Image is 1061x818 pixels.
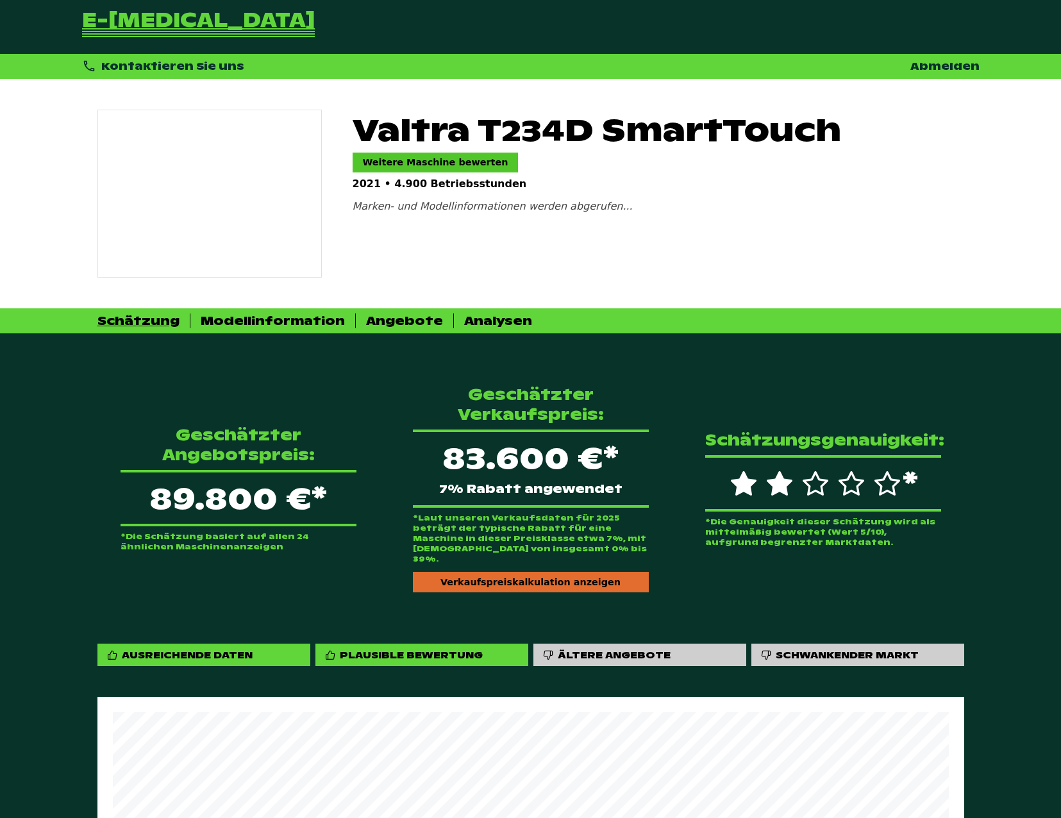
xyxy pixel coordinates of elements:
[82,12,315,38] a: Zurück zur Startseite
[464,313,532,328] div: Analysen
[413,385,649,424] p: Geschätzter Verkaufspreis:
[340,649,483,661] div: Plausible Bewertung
[121,425,356,465] p: Geschätzter Angebotspreis:
[910,60,980,73] a: Abmelden
[413,430,649,508] div: 83.600 €*
[705,517,941,547] p: *Die Genauigkeit dieser Schätzung wird als mittelmäßig bewertet (Wert 5/10), aufgrund begrenzter ...
[533,644,746,666] div: Ältere Angebote
[353,153,519,172] a: Weitere Maschine bewerten
[353,200,633,212] span: Marken- und Modellinformationen werden abgerufen...
[201,313,345,328] div: Modellinformation
[413,572,649,592] div: Verkaufspreiskalkulation anzeigen
[121,531,356,552] p: *Die Schätzung basiert auf allen 24 ähnlichen Maschinenanzeigen
[82,59,245,74] div: Kontaktieren Sie uns
[558,649,671,661] div: Ältere Angebote
[353,178,964,190] p: 2021 • 4.900 Betriebsstunden
[315,644,528,666] div: Plausible Bewertung
[101,60,244,73] span: Kontaktieren Sie uns
[439,483,622,495] span: 7% Rabatt angewendet
[97,313,180,328] div: Schätzung
[413,513,649,564] p: *Laut unseren Verkaufsdaten für 2025 beträgt der typische Rabatt für eine Maschine in dieser Prei...
[97,644,310,666] div: Ausreichende Daten
[366,313,443,328] div: Angebote
[751,644,964,666] div: Schwankender Markt
[353,110,841,150] span: Valtra T234D SmartTouch
[122,649,253,661] div: Ausreichende Daten
[705,430,941,450] p: Schätzungsgenauigkeit:
[776,649,919,661] div: Schwankender Markt
[121,470,356,526] p: 89.800 €*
